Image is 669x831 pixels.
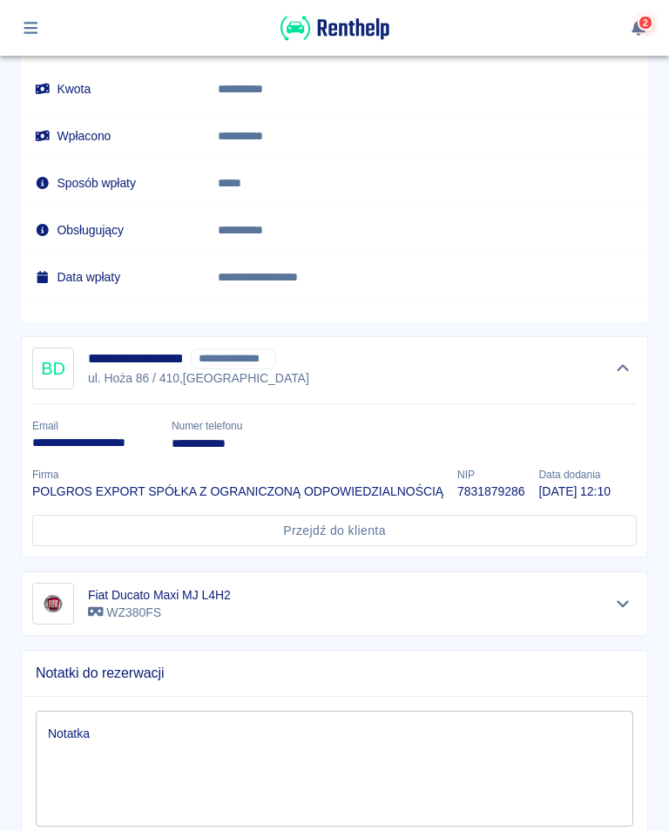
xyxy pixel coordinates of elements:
[609,591,638,616] button: Pokaż szczegóły
[35,174,190,192] h6: Sposób wpłaty
[35,268,190,286] h6: Data wpłaty
[88,604,231,622] p: WZ380FS
[622,13,656,43] button: 2
[457,467,524,483] p: NIP
[32,483,443,501] p: POLGROS EXPORT SPÓŁKA Z OGRANICZONĄ ODPOWIEDZIALNOŚCIĄ
[32,348,74,389] div: BD
[280,14,389,43] img: Renthelp logo
[35,221,190,239] h6: Obsługujący
[280,31,389,46] a: Renthelp logo
[36,586,71,621] img: Image
[538,467,610,483] p: Data dodania
[641,17,650,27] span: 2
[32,467,443,483] p: Firma
[88,586,231,604] h6: Fiat Ducato Maxi MJ L4H2
[538,483,610,501] p: [DATE] 12:10
[35,127,190,145] h6: Wpłacono
[457,483,524,501] p: 7831879286
[172,418,242,434] p: Numer telefonu
[32,418,158,434] p: Email
[36,665,633,682] span: Notatki do rezerwacji
[35,80,190,98] h6: Kwota
[609,356,638,381] button: Ukryj szczegóły
[88,369,309,388] p: ul. Hoża 86 / 410 , [GEOGRAPHIC_DATA]
[32,515,637,547] a: Przejdź do klienta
